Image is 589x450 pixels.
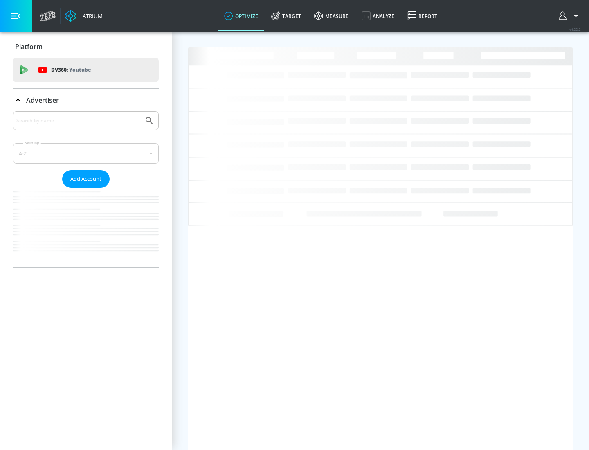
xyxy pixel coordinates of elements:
a: Report [401,1,444,31]
span: v 4.22.2 [569,27,581,32]
p: Platform [15,42,43,51]
div: DV360: Youtube [13,58,159,82]
div: Atrium [79,12,103,20]
div: Advertiser [13,89,159,112]
p: Youtube [69,65,91,74]
p: DV360: [51,65,91,74]
a: measure [308,1,355,31]
a: Target [265,1,308,31]
label: Sort By [23,140,41,146]
span: Add Account [70,174,101,184]
a: Atrium [65,10,103,22]
button: Add Account [62,170,110,188]
a: Analyze [355,1,401,31]
a: optimize [218,1,265,31]
p: Advertiser [26,96,59,105]
div: Advertiser [13,111,159,267]
div: A-Z [13,143,159,164]
div: Platform [13,35,159,58]
nav: list of Advertiser [13,188,159,267]
input: Search by name [16,115,140,126]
